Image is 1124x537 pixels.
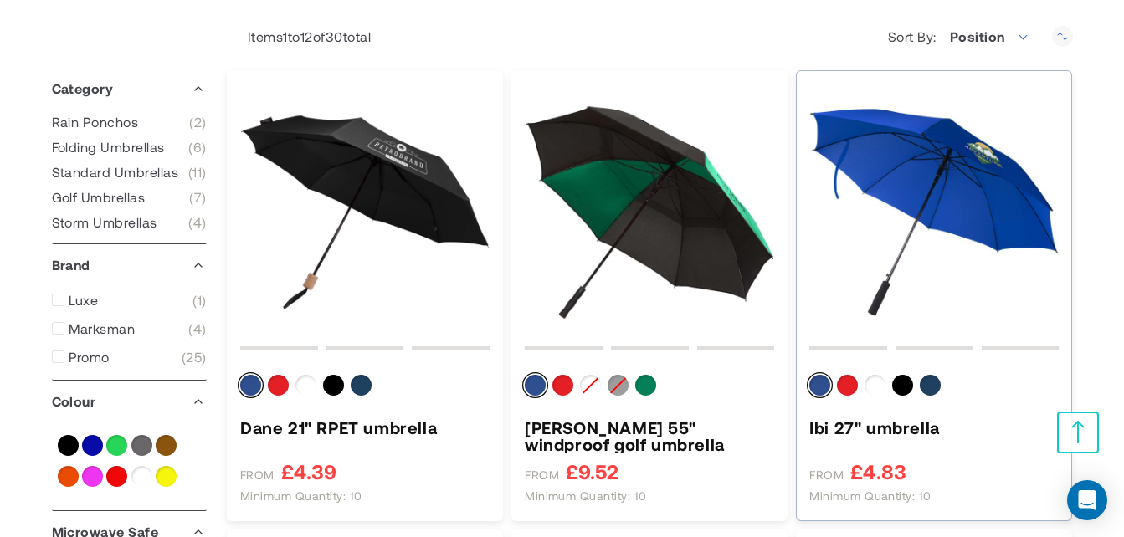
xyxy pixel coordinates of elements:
[52,214,157,231] span: Storm Umbrellas
[52,320,207,337] a: Marksman 4
[106,435,127,456] a: Green
[188,320,206,337] span: 4
[552,375,573,396] div: Red
[156,466,177,487] a: Yellow
[326,28,343,44] span: 30
[52,189,146,206] span: Golf Umbrellas
[52,114,207,130] a: Rain Ponchos
[182,349,207,366] span: 25
[809,88,1059,337] a: Ibi 27&quot; umbrella
[525,468,559,483] span: FROM
[281,461,336,482] span: £4.39
[809,468,844,483] span: FROM
[189,189,206,206] span: 7
[809,419,1059,436] a: Ibi 27&quot; umbrella
[58,435,79,456] a: Black
[566,461,618,482] span: £9.52
[525,88,774,337] a: Jeff 55&quot; windproof golf umbrella
[525,419,774,453] a: Jeff 55&quot; windproof golf umbrella
[52,214,207,231] a: Storm Umbrellas
[227,28,371,45] p: Items to of total
[941,20,1039,54] span: Position
[52,164,179,181] span: Standard Umbrellas
[52,189,207,206] a: Golf Umbrellas
[580,375,601,396] div: White
[608,375,629,396] div: Grey
[809,419,1059,436] h3: Ibi 27" umbrella
[52,114,139,130] span: Rain Ponchos
[525,375,774,402] div: Colour
[295,375,316,396] div: White
[850,461,906,482] span: £4.83
[240,419,490,436] a: Dane 21&quot; RPET umbrella
[892,375,913,396] div: Solid black
[920,375,941,396] div: Navy
[865,375,885,396] div: White
[809,488,932,504] span: Minimum quantity: 10
[1067,480,1107,520] div: Open Intercom Messenger
[240,375,490,402] div: Colour
[188,164,207,181] span: 11
[52,139,207,156] a: Folding Umbrellas
[283,28,287,44] span: 1
[240,488,362,504] span: Minimum quantity: 10
[525,488,647,504] span: Minimum quantity: 10
[240,88,490,337] a: Dane 21&quot; RPET umbrella
[950,28,1005,44] span: Position
[52,381,207,422] div: Colour
[106,466,127,487] a: Red
[323,375,344,396] div: Solid black
[58,466,79,487] a: Orange
[240,375,261,396] div: Royal blue
[192,292,206,309] span: 1
[52,292,207,309] a: Luxe 1
[82,435,103,456] a: Blue
[189,114,206,130] span: 2
[69,320,136,337] span: Marksman
[52,164,207,181] a: Standard Umbrellas
[809,88,1059,337] img: Ibi 27" umbrella
[188,139,206,156] span: 6
[188,214,206,231] span: 4
[525,88,774,337] img: Jeff 55" windproof golf umbrella
[131,466,152,487] a: White
[52,244,207,286] div: Brand
[525,375,546,396] div: Royal blue
[52,68,207,110] div: Category
[69,292,99,309] span: Luxe
[240,419,490,436] h3: Dane 21" RPET umbrella
[82,466,103,487] a: Pink
[888,28,941,45] label: Sort By
[809,375,1059,402] div: Colour
[635,375,656,396] div: Green
[52,139,165,156] span: Folding Umbrellas
[240,88,490,337] img: Dane 21" RPET umbrella
[300,28,313,44] span: 12
[268,375,289,396] div: Red
[809,375,830,396] div: Royal blue
[1052,26,1073,47] a: Set Descending Direction
[131,435,152,456] a: Grey
[52,349,207,366] a: Promo 25
[351,375,372,396] div: Navy
[837,375,858,396] div: Red
[156,435,177,456] a: Natural
[69,349,110,366] span: Promo
[240,468,275,483] span: FROM
[525,419,774,453] h3: [PERSON_NAME] 55" windproof golf umbrella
